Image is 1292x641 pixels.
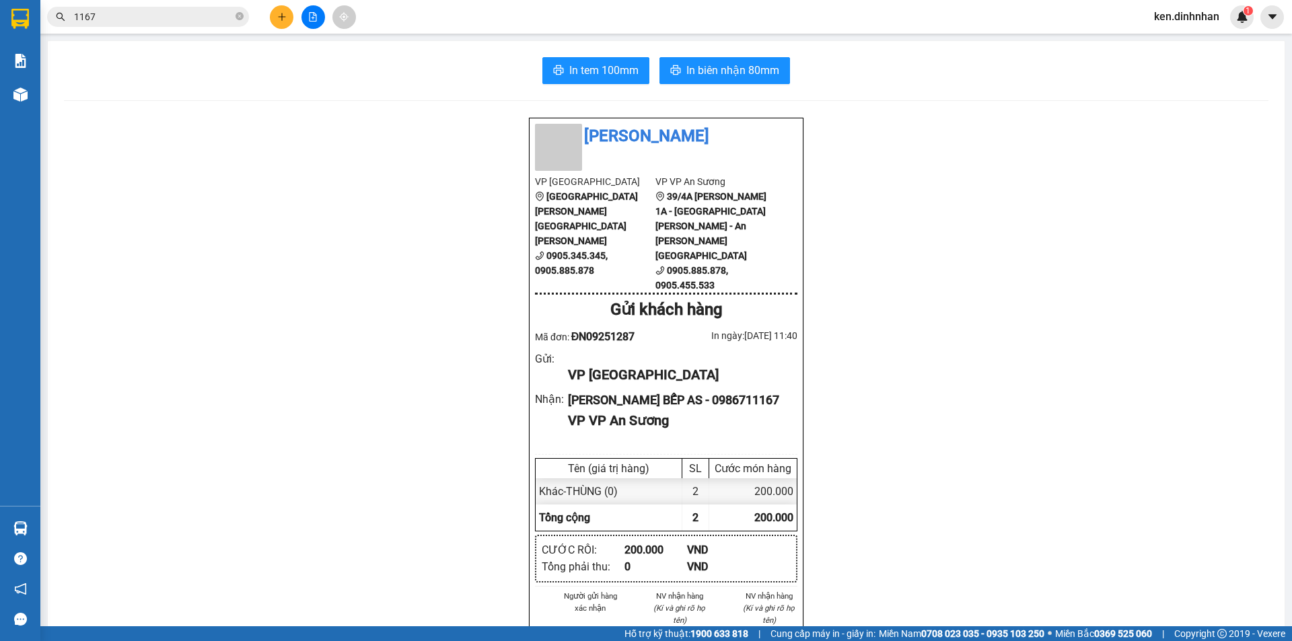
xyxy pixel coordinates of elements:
[1266,11,1279,23] span: caret-down
[535,124,797,149] li: [PERSON_NAME]
[332,5,356,29] button: aim
[236,11,244,24] span: close-circle
[535,350,568,367] div: Gửi :
[1143,8,1230,25] span: ken.dinhnhan
[535,251,544,260] span: phone
[758,626,760,641] span: |
[1094,628,1152,639] strong: 0369 525 060
[686,462,705,475] div: SL
[569,62,639,79] span: In tem 100mm
[13,54,28,68] img: solution-icon
[655,192,665,201] span: environment
[1162,626,1164,641] span: |
[1236,11,1248,23] img: icon-new-feature
[535,192,544,201] span: environment
[277,12,287,22] span: plus
[301,5,325,29] button: file-add
[568,391,787,410] div: [PERSON_NAME] BẾP AS - 0986711167
[1260,5,1284,29] button: caret-down
[666,328,797,343] div: In ngày: [DATE] 11:40
[13,87,28,102] img: warehouse-icon
[535,191,638,246] b: [GEOGRAPHIC_DATA][PERSON_NAME][GEOGRAPHIC_DATA][PERSON_NAME]
[687,541,750,558] div: VND
[682,478,709,504] div: 2
[14,613,27,626] span: message
[568,410,787,431] div: VP VP An Sương
[687,558,750,575] div: VND
[535,174,655,189] li: VP [GEOGRAPHIC_DATA]
[14,582,27,595] span: notification
[535,297,797,323] div: Gửi khách hàng
[236,12,244,20] span: close-circle
[13,521,28,535] img: warehouse-icon
[568,365,787,385] div: VP [GEOGRAPHIC_DATA]
[1048,631,1052,636] span: ⚪️
[11,9,29,29] img: logo-vxr
[686,62,779,79] span: In biên nhận 80mm
[535,250,608,276] b: 0905.345.345, 0905.885.878
[743,603,795,625] i: (Kí và ghi rõ họ tên)
[553,65,564,77] span: printer
[655,266,665,275] span: phone
[571,330,635,343] span: ĐN09251287
[74,9,233,24] input: Tìm tên, số ĐT hoặc mã đơn
[713,462,793,475] div: Cước món hàng
[670,65,681,77] span: printer
[1246,6,1250,15] span: 1
[659,57,790,84] button: printerIn biên nhận 80mm
[624,626,748,641] span: Hỗ trợ kỹ thuật:
[542,57,649,84] button: printerIn tem 100mm
[655,191,766,261] b: 39/4A [PERSON_NAME] 1A - [GEOGRAPHIC_DATA][PERSON_NAME] - An [PERSON_NAME][GEOGRAPHIC_DATA]
[535,391,568,408] div: Nhận :
[692,511,698,524] span: 2
[14,552,27,565] span: question-circle
[339,12,349,22] span: aim
[655,265,728,291] b: 0905.885.878, 0905.455.533
[535,328,666,345] div: Mã đơn:
[539,462,678,475] div: Tên (giá trị hàng)
[921,628,1044,639] strong: 0708 023 035 - 0935 103 250
[770,626,875,641] span: Cung cấp máy in - giấy in:
[653,603,705,625] i: (Kí và ghi rõ họ tên)
[542,558,624,575] div: Tổng phải thu :
[562,590,619,614] li: Người gửi hàng xác nhận
[690,628,748,639] strong: 1900 633 818
[270,5,293,29] button: plus
[539,485,618,498] span: Khác - THÙNG (0)
[740,590,797,602] li: NV nhận hàng
[1244,6,1253,15] sup: 1
[655,174,776,189] li: VP VP An Sương
[539,511,590,524] span: Tổng cộng
[709,478,797,504] div: 200.000
[624,541,687,558] div: 200.000
[651,590,709,602] li: NV nhận hàng
[754,511,793,524] span: 200.000
[879,626,1044,641] span: Miền Nam
[56,12,65,22] span: search
[1217,629,1227,638] span: copyright
[308,12,318,22] span: file-add
[1055,626,1152,641] span: Miền Bắc
[542,541,624,558] div: CƯỚC RỒI :
[624,558,687,575] div: 0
